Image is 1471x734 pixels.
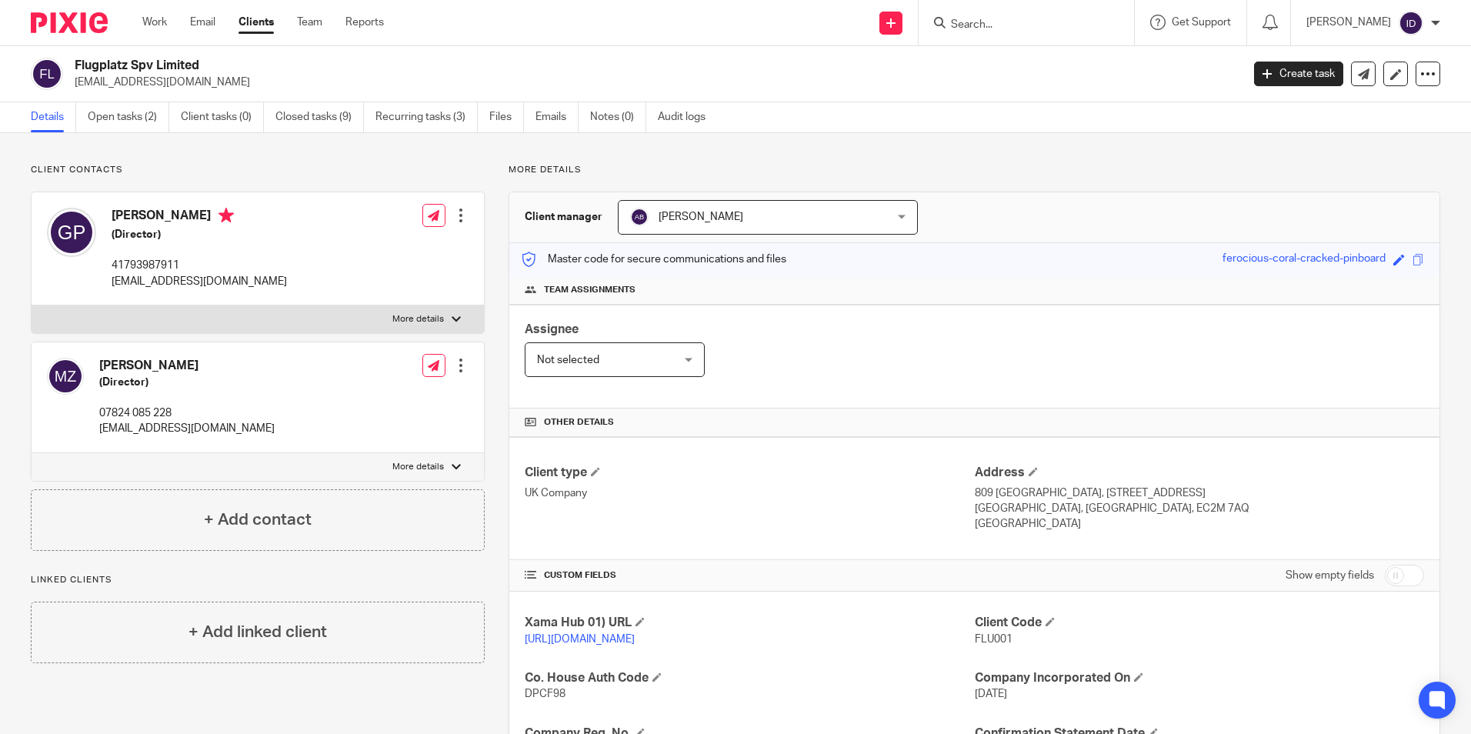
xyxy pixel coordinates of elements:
[975,465,1424,481] h4: Address
[525,689,565,699] span: DPCF98
[112,258,287,273] p: 41793987911
[392,461,444,473] p: More details
[489,102,524,132] a: Files
[392,313,444,325] p: More details
[345,15,384,30] a: Reports
[99,421,275,436] p: [EMAIL_ADDRESS][DOMAIN_NAME]
[238,15,274,30] a: Clients
[188,620,327,644] h4: + Add linked client
[31,164,485,176] p: Client contacts
[525,465,974,481] h4: Client type
[218,208,234,223] i: Primary
[1172,17,1231,28] span: Get Support
[1254,62,1343,86] a: Create task
[1286,568,1374,583] label: Show empty fields
[525,569,974,582] h4: CUSTOM FIELDS
[525,323,579,335] span: Assignee
[112,274,287,289] p: [EMAIL_ADDRESS][DOMAIN_NAME]
[275,102,364,132] a: Closed tasks (9)
[31,574,485,586] p: Linked clients
[375,102,478,132] a: Recurring tasks (3)
[75,58,999,74] h2: Flugplatz Spv Limited
[521,252,786,267] p: Master code for secure communications and files
[658,102,717,132] a: Audit logs
[975,615,1424,631] h4: Client Code
[537,355,599,365] span: Not selected
[99,405,275,421] p: 07824 085 228
[525,209,602,225] h3: Client manager
[525,485,974,501] p: UK Company
[181,102,264,132] a: Client tasks (0)
[99,375,275,390] h5: (Director)
[975,689,1007,699] span: [DATE]
[1306,15,1391,30] p: [PERSON_NAME]
[509,164,1440,176] p: More details
[47,358,84,395] img: svg%3E
[630,208,649,226] img: svg%3E
[975,501,1424,516] p: [GEOGRAPHIC_DATA], [GEOGRAPHIC_DATA], EC2M 7AQ
[975,634,1012,645] span: FLU001
[75,75,1231,90] p: [EMAIL_ADDRESS][DOMAIN_NAME]
[975,485,1424,501] p: 809 [GEOGRAPHIC_DATA], [STREET_ADDRESS]
[31,12,108,33] img: Pixie
[1399,11,1423,35] img: svg%3E
[47,208,96,257] img: svg%3E
[525,615,974,631] h4: Xama Hub 01) URL
[297,15,322,30] a: Team
[535,102,579,132] a: Emails
[88,102,169,132] a: Open tasks (2)
[190,15,215,30] a: Email
[544,416,614,429] span: Other details
[204,508,312,532] h4: + Add contact
[112,208,287,227] h4: [PERSON_NAME]
[949,18,1088,32] input: Search
[659,212,743,222] span: [PERSON_NAME]
[590,102,646,132] a: Notes (0)
[1222,251,1386,269] div: ferocious-coral-cracked-pinboard
[112,227,287,242] h5: (Director)
[31,58,63,90] img: svg%3E
[525,634,635,645] a: [URL][DOMAIN_NAME]
[975,516,1424,532] p: [GEOGRAPHIC_DATA]
[544,284,635,296] span: Team assignments
[975,670,1424,686] h4: Company Incorporated On
[142,15,167,30] a: Work
[99,358,275,374] h4: [PERSON_NAME]
[525,670,974,686] h4: Co. House Auth Code
[31,102,76,132] a: Details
